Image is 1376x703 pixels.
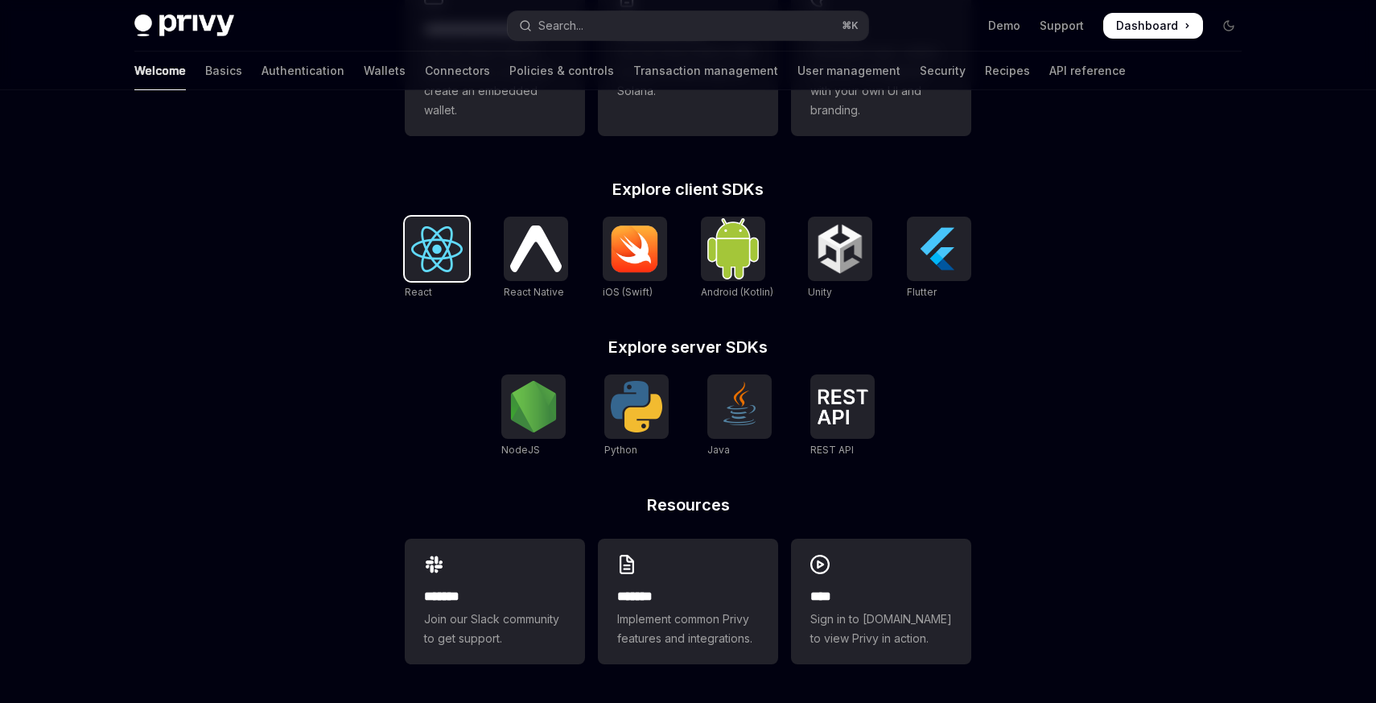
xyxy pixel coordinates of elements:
img: NodeJS [508,381,559,432]
a: PythonPython [604,374,669,458]
a: ****Sign in to [DOMAIN_NAME] to view Privy in action. [791,539,971,664]
h2: Resources [405,497,971,513]
a: **** **Implement common Privy features and integrations. [598,539,778,664]
span: Join our Slack community to get support. [424,610,566,648]
span: REST API [810,444,854,456]
img: iOS (Swift) [609,225,661,273]
span: Unity [808,286,832,298]
span: React Native [504,286,564,298]
span: iOS (Swift) [603,286,653,298]
a: **** **Join our Slack community to get support. [405,539,585,664]
span: Implement common Privy features and integrations. [617,610,759,648]
button: Open search [508,11,868,40]
h2: Explore server SDKs [405,339,971,355]
span: Dashboard [1116,18,1178,34]
h2: Explore client SDKs [405,181,971,197]
span: Flutter [907,286,937,298]
a: Wallets [364,52,406,90]
span: Sign in to [DOMAIN_NAME] to view Privy in action. [810,610,952,648]
img: Unity [814,223,866,275]
a: API reference [1049,52,1126,90]
a: JavaJava [707,374,772,458]
span: Python [604,444,637,456]
a: REST APIREST API [810,374,875,458]
img: Java [714,381,765,432]
span: ⌘ K [842,19,859,32]
a: Authentication [262,52,344,90]
img: Flutter [913,223,965,275]
a: iOS (Swift)iOS (Swift) [603,217,667,300]
a: Support [1040,18,1084,34]
span: React [405,286,432,298]
a: Basics [205,52,242,90]
a: Security [920,52,966,90]
img: React Native [510,225,562,271]
img: dark logo [134,14,234,37]
a: Transaction management [633,52,778,90]
a: Welcome [134,52,186,90]
a: Demo [988,18,1020,34]
span: Java [707,444,730,456]
a: ReactReact [405,217,469,300]
span: Android (Kotlin) [701,286,773,298]
img: Android (Kotlin) [707,218,759,279]
a: NodeJSNodeJS [501,374,566,458]
div: Search... [538,16,583,35]
a: Recipes [985,52,1030,90]
a: Policies & controls [509,52,614,90]
a: Android (Kotlin)Android (Kotlin) [701,217,773,300]
button: Toggle dark mode [1216,13,1242,39]
img: REST API [817,389,868,424]
img: React [411,226,463,272]
a: Connectors [425,52,490,90]
a: UnityUnity [808,217,872,300]
a: Dashboard [1103,13,1203,39]
a: React NativeReact Native [504,217,568,300]
a: FlutterFlutter [907,217,971,300]
span: NodeJS [501,444,540,456]
img: Python [611,381,662,432]
a: User management [797,52,900,90]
